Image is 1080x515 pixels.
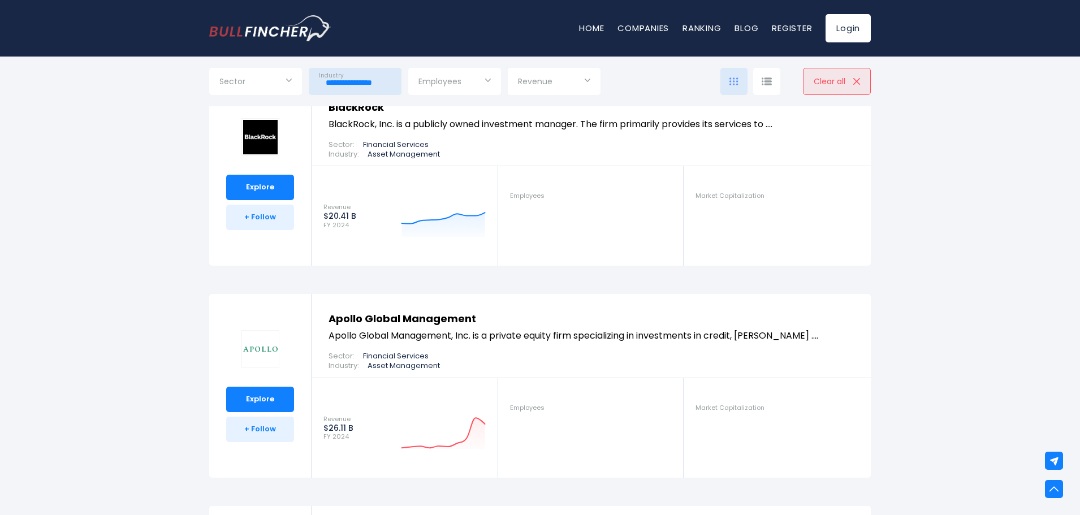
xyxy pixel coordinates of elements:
[329,352,355,361] span: Sector:
[682,22,721,34] a: Ranking
[498,178,684,214] a: Employees
[329,361,359,371] span: Industry:
[826,14,871,42] a: Login
[226,387,294,412] a: Explore
[323,204,356,211] span: Revenue
[323,222,356,229] span: FY 2024
[319,72,391,93] input: Selection
[772,22,812,34] a: Register
[219,72,292,93] input: Selection
[735,22,758,34] a: Blog
[418,72,491,93] input: Selection
[518,76,552,86] span: Revenue
[418,76,461,86] span: Employees
[329,329,854,343] p: Apollo Global Management, Inc. is a private equity firm specializing in investments in credit, [P...
[510,404,545,412] span: Employees
[803,68,871,95] button: Clear all
[684,390,870,426] a: Market Capitalization
[684,178,870,214] a: Market Capitalization
[695,192,764,200] span: Market Capitalization
[368,361,440,371] p: Asset Management
[323,416,353,423] span: Revenue
[518,72,590,93] input: Selection
[510,192,545,200] span: Employees
[617,22,669,34] a: Companies
[312,178,498,254] a: Revenue $20.41 B FY 2024
[329,150,359,159] span: Industry:
[498,390,684,426] a: Employees
[329,311,476,326] a: Apollo Global Management
[329,140,355,150] span: Sector:
[695,404,764,412] span: Market Capitalization
[219,76,245,86] span: Sector
[241,118,279,156] img: BLK logo
[209,15,331,41] img: Bullfincher logo
[209,15,331,41] a: Go to homepage
[762,77,772,85] img: icon-comp-list-view.svg
[226,417,294,442] a: + Follow
[363,352,429,361] p: Financial Services
[323,433,353,440] span: FY 2024
[329,118,854,131] p: BlackRock, Inc. is a publicly owned investment manager. The firm primarily provides its services ...
[226,205,294,230] a: + Follow
[241,330,279,368] img: APO logo
[226,175,294,200] a: Explore
[579,22,604,34] a: Home
[323,211,356,221] strong: $20.41 B
[363,140,429,150] p: Financial Services
[368,150,440,159] p: Asset Management
[329,100,384,114] a: BlackRock
[319,72,344,79] span: Industry
[312,390,498,466] a: Revenue $26.11 B FY 2024
[323,423,353,433] strong: $26.11 B
[729,77,738,85] img: icon-comp-grid.svg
